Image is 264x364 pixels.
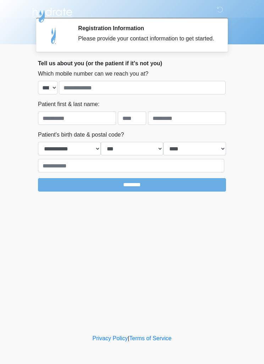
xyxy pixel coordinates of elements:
h2: Tell us about you (or the patient if it's not you) [38,60,226,67]
a: Privacy Policy [93,335,128,341]
img: Hydrate IV Bar - Scottsdale Logo [31,5,73,23]
div: Please provide your contact information to get started. [78,34,215,43]
a: | [128,335,129,341]
label: Patient first & last name: [38,100,99,109]
label: Which mobile number can we reach you at? [38,70,148,78]
label: Patient's birth date & postal code? [38,131,124,139]
img: Agent Avatar [43,25,65,46]
a: Terms of Service [129,335,171,341]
